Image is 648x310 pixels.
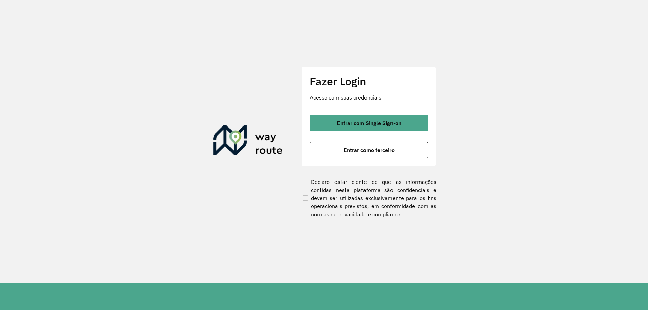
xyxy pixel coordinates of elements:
button: button [310,115,428,131]
span: Entrar como terceiro [344,147,395,153]
img: Roteirizador AmbevTech [213,125,283,158]
label: Declaro estar ciente de que as informações contidas nesta plataforma são confidenciais e devem se... [301,178,436,218]
h2: Fazer Login [310,75,428,88]
button: button [310,142,428,158]
p: Acesse com suas credenciais [310,93,428,102]
span: Entrar com Single Sign-on [337,120,401,126]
